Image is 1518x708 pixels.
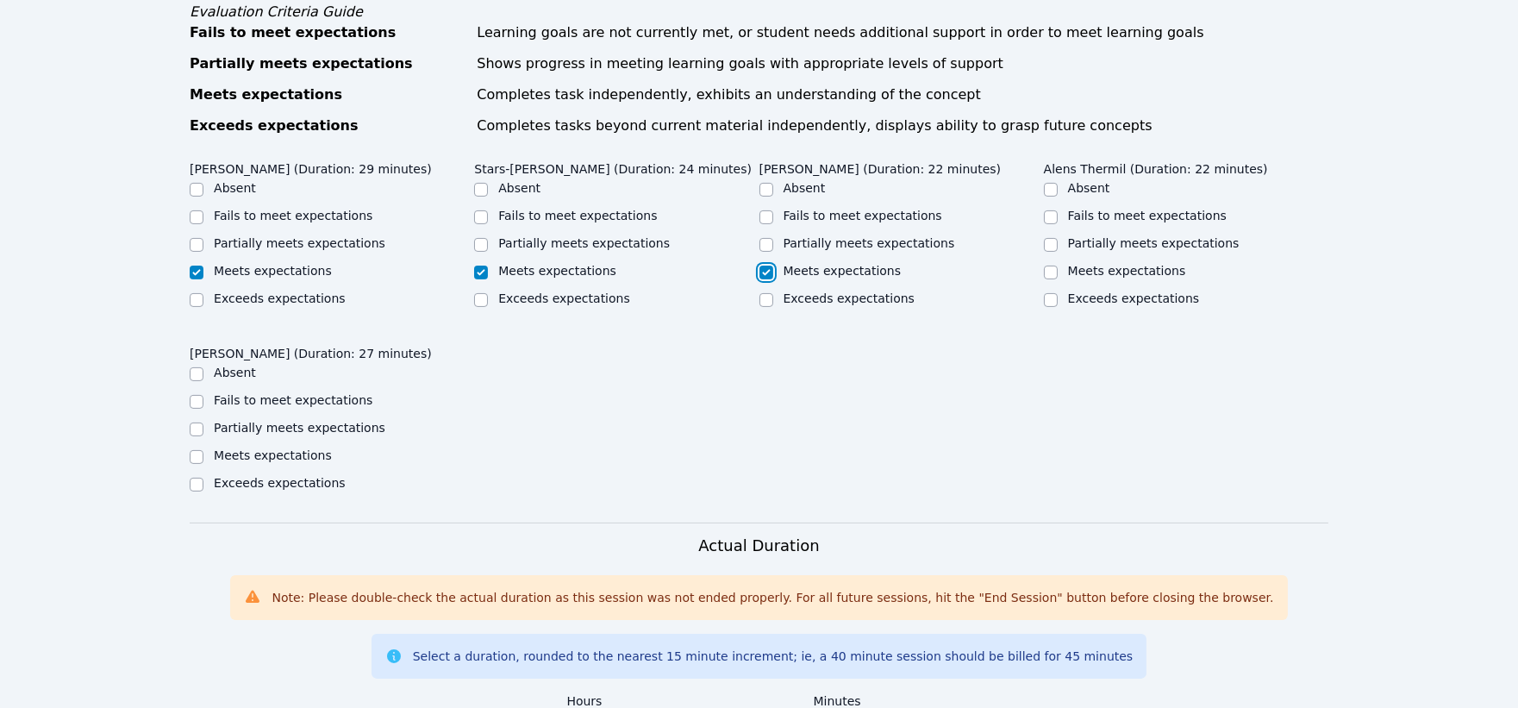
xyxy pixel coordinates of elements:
div: Learning goals are not currently met, or student needs additional support in order to meet learni... [477,22,1328,43]
label: Partially meets expectations [784,236,955,250]
label: Meets expectations [1068,264,1186,278]
legend: Alens Thermil (Duration: 22 minutes) [1044,154,1268,179]
label: Meets expectations [214,264,332,278]
legend: [PERSON_NAME] (Duration: 22 minutes) [759,154,1002,179]
div: Evaluation Criteria Guide [190,2,1328,22]
label: Partially meets expectations [1068,236,1240,250]
label: Absent [498,181,540,195]
h3: Actual Duration [698,534,819,558]
div: Partially meets expectations [190,53,466,74]
label: Absent [1068,181,1110,195]
div: Completes tasks beyond current material independently, displays ability to grasp future concepts [477,116,1328,136]
div: Meets expectations [190,85,466,105]
label: Fails to meet expectations [784,209,942,222]
label: Exceeds expectations [1068,291,1199,305]
label: Fails to meet expectations [214,393,372,407]
label: Exceeds expectations [784,291,915,305]
label: Partially meets expectations [214,236,385,250]
label: Absent [214,181,256,195]
label: Meets expectations [784,264,902,278]
div: Shows progress in meeting learning goals with appropriate levels of support [477,53,1328,74]
div: Select a duration, rounded to the nearest 15 minute increment; ie, a 40 minute session should be ... [413,648,1133,665]
legend: [PERSON_NAME] (Duration: 29 minutes) [190,154,432,179]
div: Exceeds expectations [190,116,466,136]
label: Exceeds expectations [214,291,345,305]
div: Completes task independently, exhibits an understanding of the concept [477,85,1328,105]
label: Partially meets expectations [498,236,670,250]
label: Fails to meet expectations [1068,209,1227,222]
label: Exceeds expectations [214,476,345,490]
legend: Stars-[PERSON_NAME] (Duration: 24 minutes) [474,154,752,179]
legend: [PERSON_NAME] (Duration: 27 minutes) [190,338,432,364]
div: Note: Please double-check the actual duration as this session was not ended properly. For all fut... [272,589,1273,606]
label: Exceeds expectations [498,291,629,305]
label: Partially meets expectations [214,421,385,435]
label: Fails to meet expectations [498,209,657,222]
label: Meets expectations [498,264,616,278]
label: Fails to meet expectations [214,209,372,222]
div: Fails to meet expectations [190,22,466,43]
label: Meets expectations [214,448,332,462]
label: Absent [214,366,256,379]
label: Absent [784,181,826,195]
